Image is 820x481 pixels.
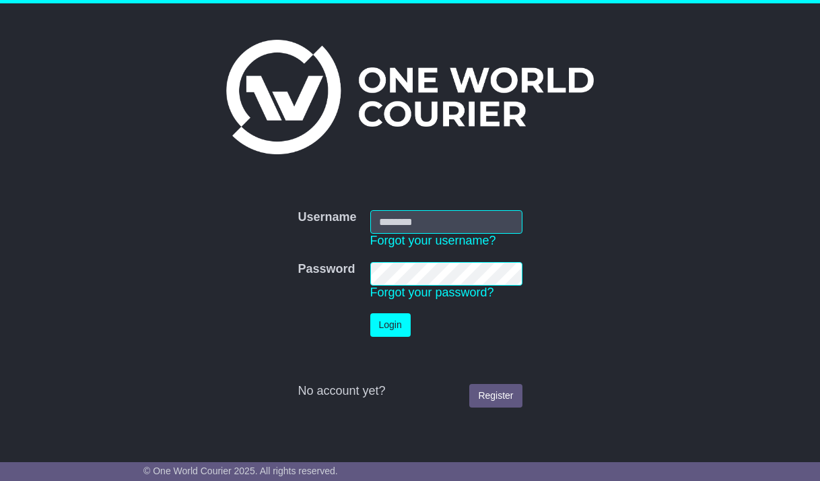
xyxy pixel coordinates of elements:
a: Forgot your username? [370,234,496,247]
img: One World [226,40,594,154]
label: Username [298,210,356,225]
a: Forgot your password? [370,286,494,299]
label: Password [298,262,355,277]
a: Register [469,384,522,408]
span: © One World Courier 2025. All rights reserved. [143,466,338,476]
button: Login [370,313,411,337]
div: No account yet? [298,384,522,399]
